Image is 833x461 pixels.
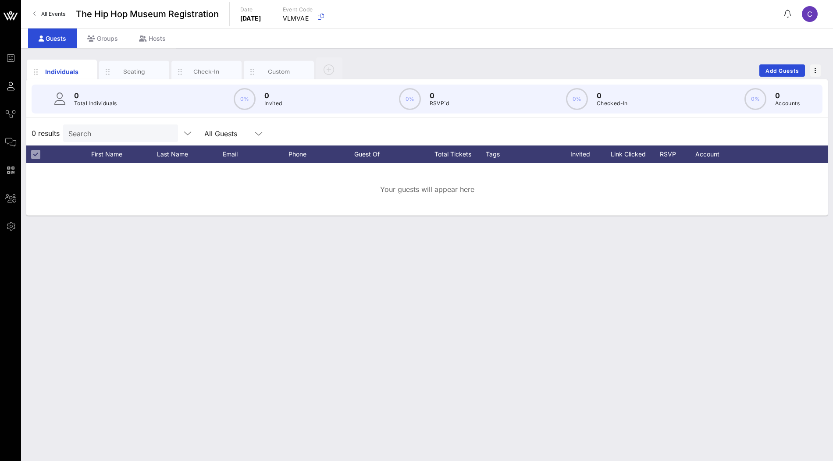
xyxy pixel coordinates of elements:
div: Guest Of [354,145,420,163]
p: VLMVAE [283,14,313,23]
div: Link Clicked [609,145,657,163]
span: Add Guests [765,67,800,74]
span: The Hip Hop Museum Registration [76,7,219,21]
div: C [802,6,818,22]
p: 0 [264,90,282,101]
p: Accounts [775,99,800,108]
span: 0 results [32,128,60,138]
p: 0 [775,90,800,101]
span: C [807,10,812,18]
p: Date [240,5,261,14]
p: 0 [430,90,449,101]
div: All Guests [199,124,269,142]
p: 0 [74,90,117,101]
button: Add Guests [759,64,805,77]
div: Custom [260,67,299,76]
div: Total Tickets [420,145,486,163]
a: All Events [28,7,71,21]
div: Check-In [187,67,226,76]
p: Event Code [283,5,313,14]
div: Email [223,145,288,163]
div: Phone [288,145,354,163]
p: Checked-In [597,99,628,108]
p: RSVP`d [430,99,449,108]
div: First Name [91,145,157,163]
div: Individuals [43,67,82,76]
div: Groups [77,28,128,48]
p: Total Individuals [74,99,117,108]
div: Your guests will appear here [26,163,828,216]
div: Tags [486,145,560,163]
div: Hosts [128,28,176,48]
p: 0 [597,90,628,101]
div: RSVP [657,145,687,163]
span: All Events [41,11,65,17]
div: Account [687,145,736,163]
div: Last Name [157,145,223,163]
p: Invited [264,99,282,108]
div: All Guests [204,130,237,138]
div: Guests [28,28,77,48]
div: Seating [115,67,154,76]
div: Invited [560,145,609,163]
p: [DATE] [240,14,261,23]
